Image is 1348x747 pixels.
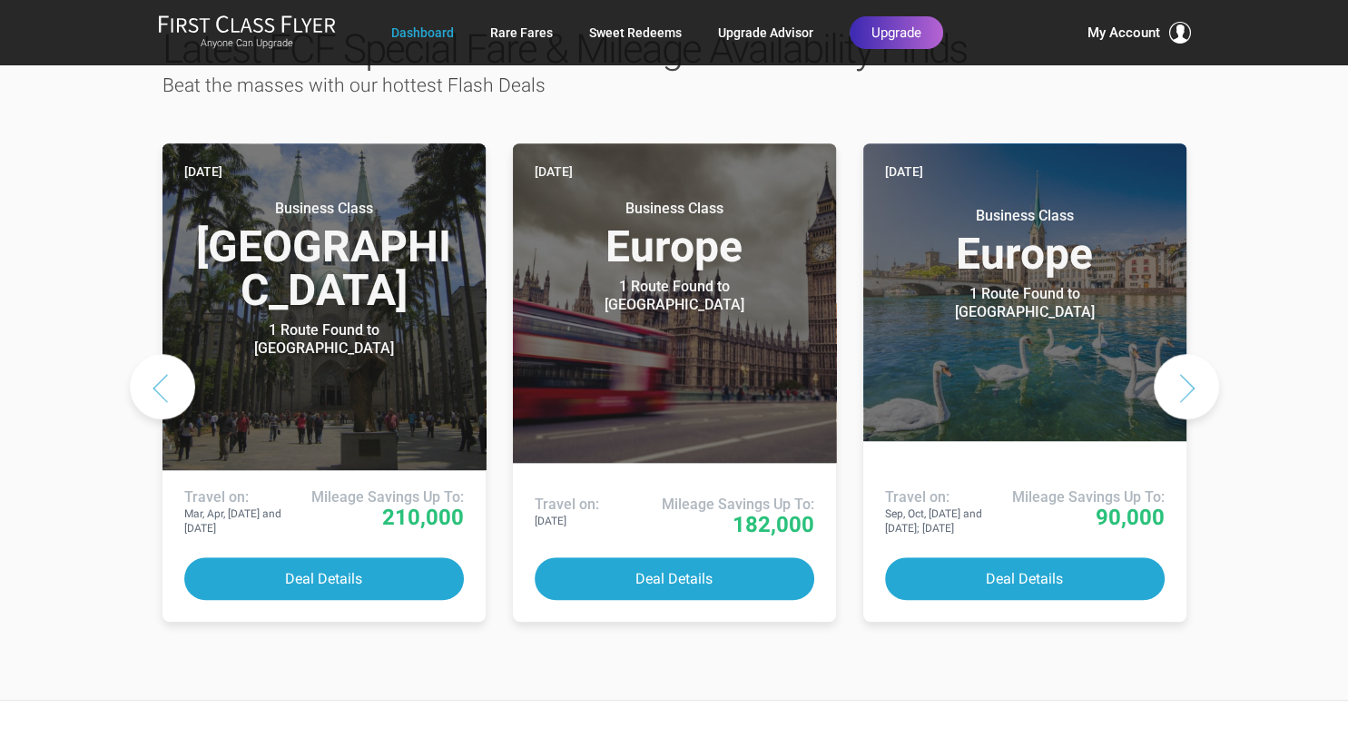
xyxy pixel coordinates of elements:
[885,557,1165,600] button: Deal Details
[561,278,788,314] div: 1 Route Found to [GEOGRAPHIC_DATA]
[885,162,923,182] time: [DATE]
[158,15,336,34] img: First Class Flyer
[490,16,553,49] a: Rare Fares
[535,200,814,269] h3: Europe
[535,162,573,182] time: [DATE]
[162,143,486,622] a: [DATE] Business Class[GEOGRAPHIC_DATA] 1 Route Found to [GEOGRAPHIC_DATA] Use These Miles / Point...
[162,74,546,96] span: Beat the masses with our hottest Flash Deals
[885,207,1165,276] h3: Europe
[561,200,788,218] small: Business Class
[911,207,1138,225] small: Business Class
[158,15,336,51] a: First Class FlyerAnyone Can Upgrade
[1087,22,1191,44] button: My Account
[850,16,943,49] a: Upgrade
[184,200,464,312] h3: [GEOGRAPHIC_DATA]
[130,354,195,419] button: Previous slide
[1087,22,1160,44] span: My Account
[718,16,813,49] a: Upgrade Advisor
[513,143,836,622] a: [DATE] Business ClassEurope 1 Route Found to [GEOGRAPHIC_DATA] Use These Miles / Points: Travel o...
[1154,354,1219,419] button: Next slide
[184,557,464,600] button: Deal Details
[863,143,1186,622] a: [DATE] Business ClassEurope 1 Route Found to [GEOGRAPHIC_DATA] Use These Miles / Points: Travel o...
[535,557,814,600] button: Deal Details
[911,285,1138,321] div: 1 Route Found to [GEOGRAPHIC_DATA]
[589,16,682,49] a: Sweet Redeems
[158,37,336,50] small: Anyone Can Upgrade
[184,162,222,182] time: [DATE]
[211,200,438,218] small: Business Class
[211,321,438,358] div: 1 Route Found to [GEOGRAPHIC_DATA]
[391,16,454,49] a: Dashboard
